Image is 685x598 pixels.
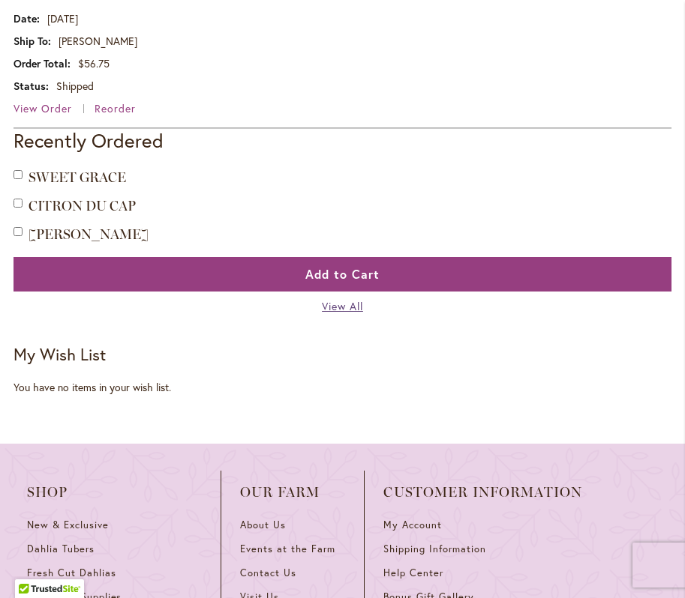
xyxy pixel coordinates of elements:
span: Help Center [383,567,443,579]
span: Our Farm [240,485,345,500]
span: Shop [27,485,202,500]
iframe: Launch Accessibility Center [11,545,53,587]
span: Fresh Cut Dahlias [27,567,116,579]
span: New & Exclusive [27,519,109,531]
span: Customer Information [383,485,582,500]
a: View All [322,299,363,313]
span: Contact Us [240,567,296,579]
span: Dahlia Tubers [27,543,95,555]
div: You have no items in your wish list. [14,380,671,395]
span: View Order [14,101,72,115]
a: View Order [14,101,92,115]
td: Shipped [14,75,671,97]
strong: My Wish List [14,343,106,365]
a: CITRON DU CAP [29,198,136,214]
td: [DATE] [14,7,671,30]
span: Add to Cart [305,266,380,282]
a: [PERSON_NAME] [29,226,149,243]
a: SWEET GRACE [29,169,126,186]
strong: Recently Ordered [14,127,164,153]
a: Reorder [95,101,136,115]
td: [PERSON_NAME] [14,30,671,52]
span: About Us [240,519,286,531]
span: $56.75 [78,56,110,70]
span: Shipping Information [383,543,485,555]
button: Add to Cart [14,257,671,292]
span: Events at the Farm [240,543,335,555]
span: My Account [383,519,442,531]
